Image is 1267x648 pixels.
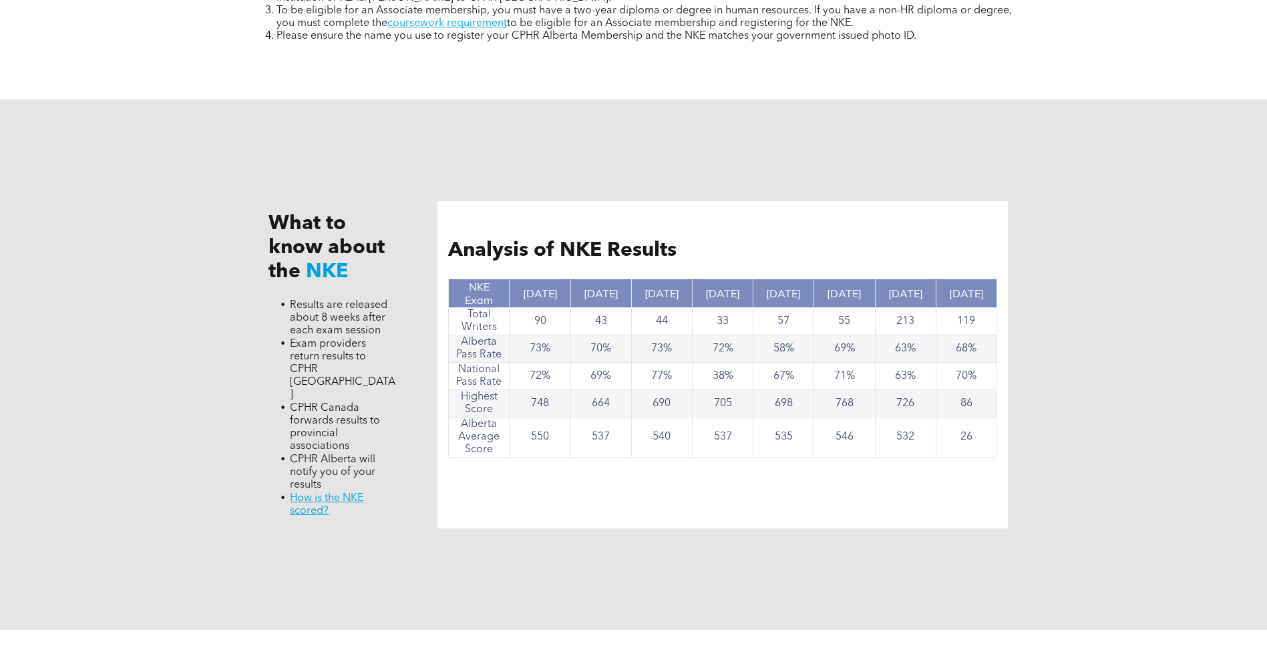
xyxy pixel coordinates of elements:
[387,18,507,29] a: coursework requirement
[570,335,631,363] td: 70%
[936,390,997,418] td: 86
[753,363,814,390] td: 67%
[936,335,997,363] td: 68%
[814,390,875,418] td: 768
[268,214,385,282] span: What to know about the
[510,418,570,458] td: 550
[936,279,997,308] th: [DATE]
[936,418,997,458] td: 26
[875,363,936,390] td: 63%
[875,279,936,308] th: [DATE]
[570,418,631,458] td: 537
[814,418,875,458] td: 546
[510,335,570,363] td: 73%
[693,418,753,458] td: 537
[510,390,570,418] td: 748
[875,418,936,458] td: 532
[814,279,875,308] th: [DATE]
[693,308,753,335] td: 33
[510,308,570,335] td: 90
[290,300,387,336] span: Results are released about 8 weeks after each exam session
[814,363,875,390] td: 71%
[290,454,375,490] span: CPHR Alberta will notify you of your results
[693,279,753,308] th: [DATE]
[277,30,1018,43] li: Please ensure the name you use to register your CPHR Alberta Membership and the NKE matches your ...
[753,390,814,418] td: 698
[631,363,692,390] td: 77%
[570,390,631,418] td: 664
[570,363,631,390] td: 69%
[875,308,936,335] td: 213
[631,335,692,363] td: 73%
[449,390,510,418] td: Highest Score
[875,335,936,363] td: 63%
[753,279,814,308] th: [DATE]
[753,418,814,458] td: 535
[631,308,692,335] td: 44
[693,363,753,390] td: 38%
[449,308,510,335] td: Total Writers
[277,5,1018,30] li: To be eligible for an Associate membership, you must have a two-year diploma or degree in human r...
[875,390,936,418] td: 726
[449,335,510,363] td: Alberta Pass Rate
[693,335,753,363] td: 72%
[753,308,814,335] td: 57
[290,339,395,400] span: Exam providers return results to CPHR [GEOGRAPHIC_DATA]
[449,279,510,308] th: NKE Exam
[814,335,875,363] td: 69%
[570,308,631,335] td: 43
[306,262,348,282] span: NKE
[814,308,875,335] td: 55
[631,279,692,308] th: [DATE]
[290,403,380,452] span: CPHR Canada forwards results to provincial associations
[570,279,631,308] th: [DATE]
[510,363,570,390] td: 72%
[693,390,753,418] td: 705
[449,418,510,458] td: Alberta Average Score
[936,308,997,335] td: 119
[753,335,814,363] td: 58%
[631,418,692,458] td: 540
[449,363,510,390] td: National Pass Rate
[631,390,692,418] td: 690
[448,240,677,261] span: Analysis of NKE Results
[510,279,570,308] th: [DATE]
[936,363,997,390] td: 70%
[290,493,363,516] a: How is the NKE scored?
